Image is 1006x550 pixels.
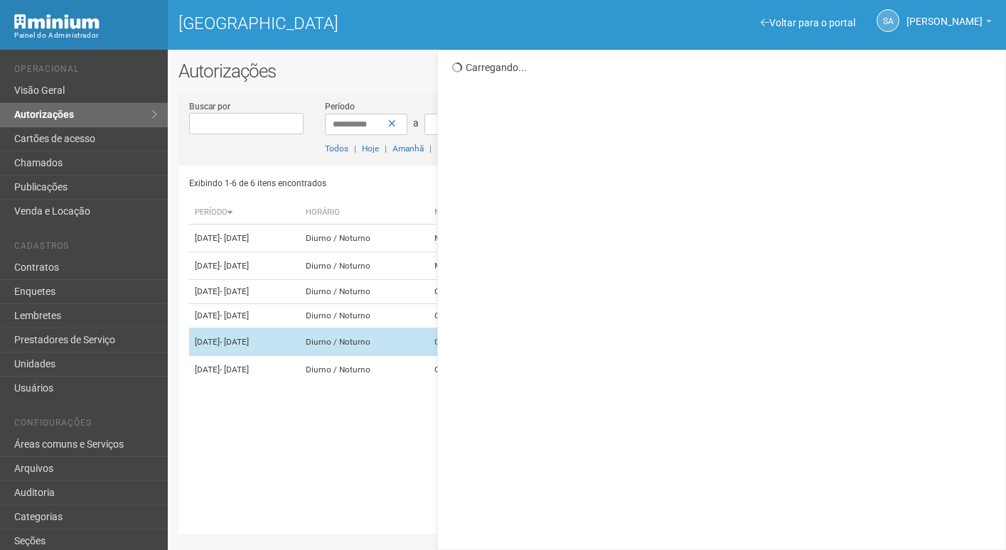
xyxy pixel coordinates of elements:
div: Exibindo 1-6 de 6 itens encontrados [189,173,584,194]
td: Obra [429,328,528,356]
td: Diurno / Noturno [300,280,429,304]
td: Obra [429,356,528,384]
th: Período [189,201,300,225]
li: Configurações [14,418,157,433]
td: Obra [429,280,528,304]
td: [DATE] [189,280,300,304]
div: Painel do Administrador [14,29,157,42]
a: Hoje [362,144,379,153]
label: Buscar por [189,100,230,113]
td: [DATE] [189,304,300,328]
td: [DATE] [189,356,300,384]
th: Horário [300,201,429,225]
span: | [354,144,356,153]
span: a [413,117,419,129]
a: [PERSON_NAME] [906,18,992,29]
td: Obra [429,304,528,328]
img: Minium [14,14,100,29]
th: Motivo [429,201,528,225]
span: Silvio Anjos [906,2,983,27]
td: Diurno / Noturno [300,356,429,384]
span: - [DATE] [220,261,249,271]
td: Diurno / Noturno [300,252,429,280]
td: [DATE] [189,252,300,280]
span: - [DATE] [220,286,249,296]
span: - [DATE] [220,311,249,320]
td: Manutenção [429,252,528,280]
td: [DATE] [189,328,300,356]
td: Diurno / Noturno [300,225,429,252]
a: Voltar para o portal [761,17,855,28]
label: Período [325,100,355,113]
span: - [DATE] [220,365,249,374]
a: Amanhã [392,144,424,153]
div: Carregando... [452,61,995,74]
a: SA [877,9,899,32]
li: Operacional [14,64,157,79]
td: Manutenção [429,225,528,252]
span: | [385,144,387,153]
li: Cadastros [14,241,157,256]
span: | [429,144,432,153]
span: - [DATE] [220,337,249,347]
td: Diurno / Noturno [300,304,429,328]
h1: [GEOGRAPHIC_DATA] [178,14,577,33]
td: [DATE] [189,225,300,252]
a: Todos [325,144,348,153]
h2: Autorizações [178,60,995,82]
span: - [DATE] [220,233,249,243]
td: Diurno / Noturno [300,328,429,356]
